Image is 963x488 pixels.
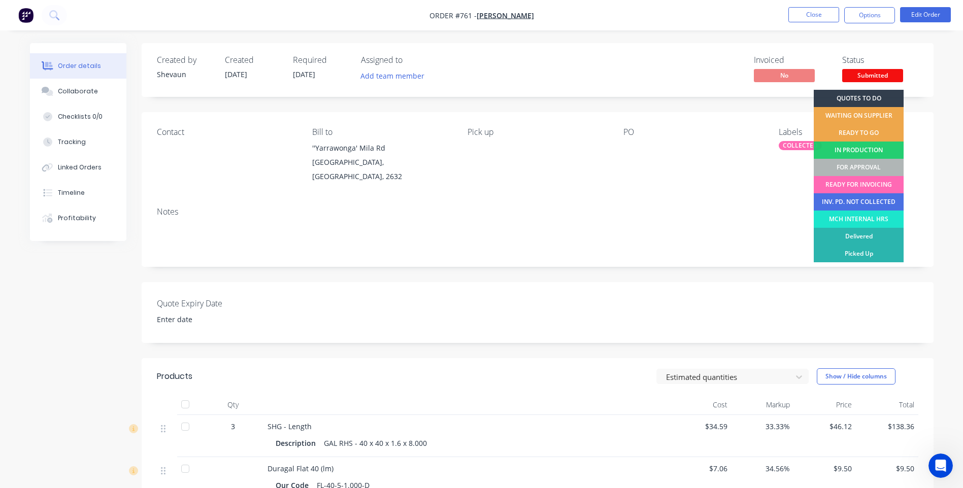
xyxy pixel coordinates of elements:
[814,193,904,211] div: INV. PD. NOT COLLECTED
[355,69,429,83] button: Add team member
[293,69,315,79] span: [DATE]
[779,141,822,150] div: COLLECTED
[842,69,903,84] button: Submitted
[814,142,904,159] div: IN PRODUCTION
[58,188,85,197] div: Timeline
[268,464,334,473] span: Duragal Flat 40 (lm)
[18,8,34,23] img: Factory
[58,112,103,121] div: Checklists 0/0
[814,245,904,262] div: Picked Up
[736,421,790,432] span: 33.33%
[779,127,918,137] div: Labels
[231,421,235,432] span: 3
[670,395,732,415] div: Cost
[860,463,914,474] span: $9.50
[157,207,918,217] div: Notes
[225,55,281,65] div: Created
[674,463,728,474] span: $7.06
[814,159,904,176] div: FOR APPROVAL
[312,127,451,137] div: Bill to
[814,90,904,107] div: QUOTES TO DO
[157,370,192,382] div: Products
[268,422,312,431] span: SHG - Length
[293,55,349,65] div: Required
[157,69,213,80] div: Shevaun
[203,395,263,415] div: Qty
[30,205,126,231] button: Profitability
[312,155,451,184] div: [GEOGRAPHIC_DATA], [GEOGRAPHIC_DATA], 2632
[623,127,762,137] div: PO
[788,7,839,22] button: Close
[842,55,918,65] div: Status
[157,297,284,309] label: Quote Expiry Date
[842,69,903,82] span: Submitted
[30,129,126,155] button: Tracking
[856,395,918,415] div: Total
[814,124,904,142] div: READY TO GO
[150,312,276,327] input: Enter date
[58,214,96,223] div: Profitability
[732,395,794,415] div: Markup
[225,69,247,79] span: [DATE]
[361,55,462,65] div: Assigned to
[58,137,86,147] div: Tracking
[844,7,895,23] button: Options
[157,127,296,137] div: Contact
[814,107,904,124] div: WAITING ON SUPPLIER
[860,421,914,432] span: $138.36
[928,454,953,478] iframe: Intercom live chat
[58,61,101,71] div: Order details
[900,7,951,22] button: Edit Order
[58,163,102,172] div: Linked Orders
[798,421,852,432] span: $46.12
[468,127,607,137] div: Pick up
[429,11,477,20] span: Order #761 -
[30,104,126,129] button: Checklists 0/0
[58,87,98,96] div: Collaborate
[30,180,126,205] button: Timeline
[30,155,126,180] button: Linked Orders
[157,55,213,65] div: Created by
[477,11,534,20] a: [PERSON_NAME]
[320,436,431,450] div: GAL RHS - 40 x 40 x 1.6 x 8.000
[30,53,126,79] button: Order details
[312,141,451,155] div: ''Yarrawonga' Mila Rd
[814,211,904,228] div: MCH INTERNAL HRS
[814,176,904,193] div: READY FOR INVOICING
[798,463,852,474] span: $9.50
[361,69,430,83] button: Add team member
[674,421,728,432] span: $34.59
[754,69,815,82] span: No
[814,228,904,245] div: Delivered
[794,395,856,415] div: Price
[817,368,895,385] button: Show / Hide columns
[754,55,830,65] div: Invoiced
[276,436,320,450] div: Description
[312,141,451,184] div: ''Yarrawonga' Mila Rd[GEOGRAPHIC_DATA], [GEOGRAPHIC_DATA], 2632
[736,463,790,474] span: 34.56%
[30,79,126,104] button: Collaborate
